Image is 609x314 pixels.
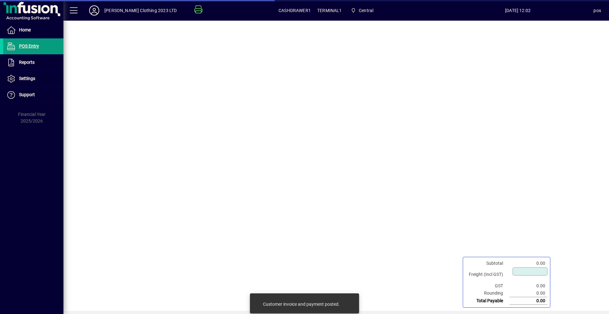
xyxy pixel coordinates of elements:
span: Home [19,27,31,32]
td: 0.00 [509,282,547,290]
td: 0.00 [509,297,547,305]
span: Support [19,92,35,97]
a: Home [3,22,63,38]
td: Subtotal [466,260,509,267]
td: Total Payable [466,297,509,305]
td: GST [466,282,509,290]
div: [PERSON_NAME] Clothing 2023 LTD [104,5,177,16]
a: Reports [3,55,63,70]
a: Settings [3,71,63,87]
td: 0.00 [509,260,547,267]
span: Central [359,5,373,16]
span: [DATE] 12:02 [442,5,594,16]
span: Settings [19,76,35,81]
span: Central [348,5,376,16]
div: Customer invoice and payment posted. [263,301,340,307]
button: Profile [84,5,104,16]
span: POS Entry [19,43,39,49]
div: pos [593,5,601,16]
a: Support [3,87,63,103]
span: Reports [19,60,35,65]
span: CASHDRAWER1 [278,5,311,16]
td: Freight (Incl GST) [466,267,509,282]
td: 0.00 [509,290,547,297]
span: TERMINAL1 [317,5,342,16]
td: Rounding [466,290,509,297]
